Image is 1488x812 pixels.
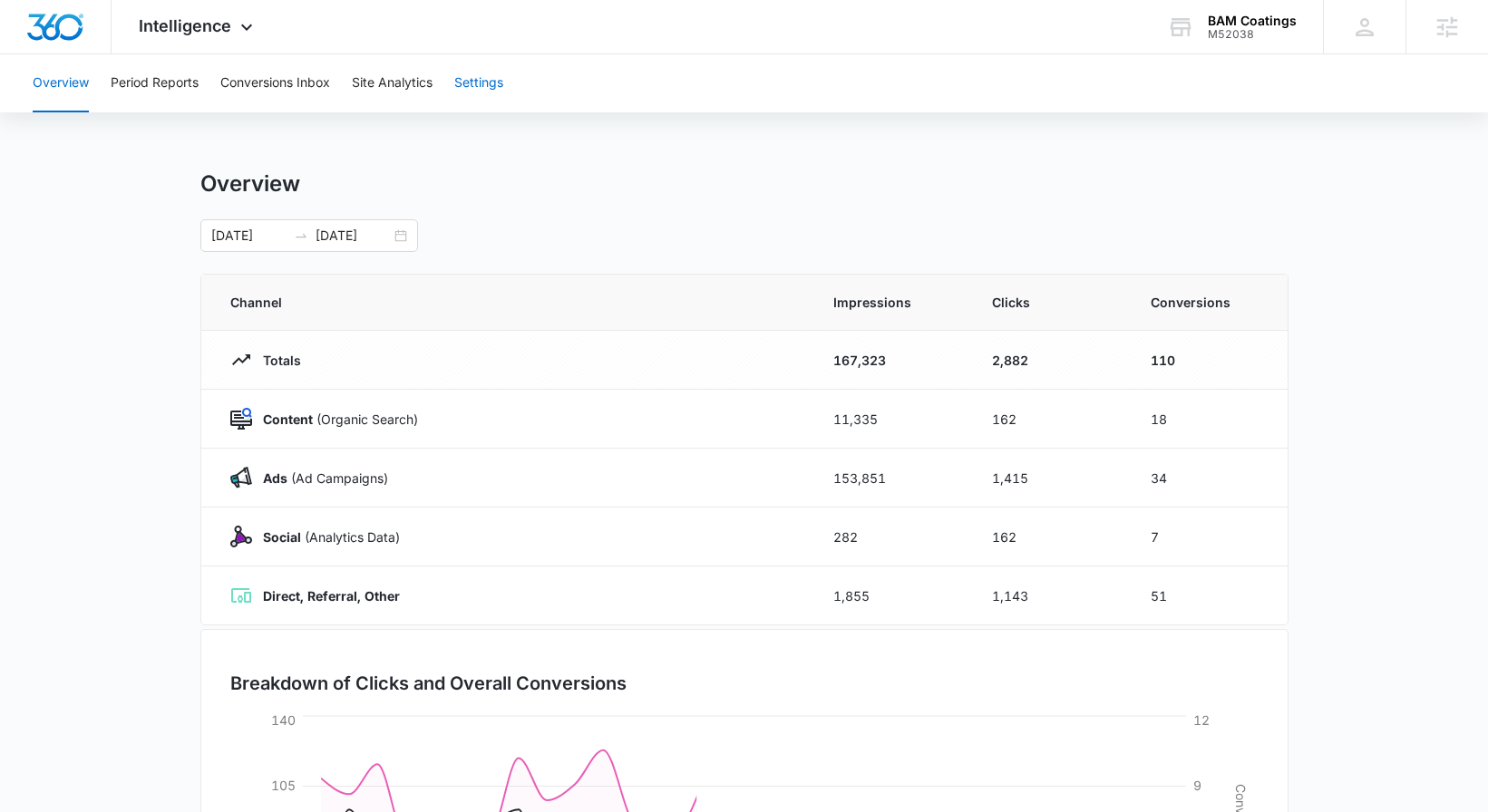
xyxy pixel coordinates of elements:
[812,507,970,566] td: 282
[271,712,296,728] tspan: 140
[352,54,433,112] button: Site Analytics
[970,331,1129,390] td: 2,882
[992,293,1107,312] span: Clicks
[263,470,287,486] strong: Ads
[252,351,301,370] p: Totals
[263,411,313,427] strong: Content
[1129,331,1288,390] td: 110
[211,226,287,246] input: Start date
[111,54,199,112] button: Period Reports
[230,670,627,697] h3: Breakdown of Clicks and Overall Conversions
[220,54,330,112] button: Conversions Inbox
[1193,778,1201,793] tspan: 9
[812,390,970,449] td: 11,335
[271,778,296,793] tspan: 105
[252,410,418,429] p: (Organic Search)
[252,469,388,488] p: (Ad Campaigns)
[316,226,391,246] input: End date
[1129,507,1288,566] td: 7
[1208,14,1297,28] div: account name
[833,293,948,312] span: Impressions
[970,390,1129,449] td: 162
[263,529,301,545] strong: Social
[812,449,970,507] td: 153,851
[1129,449,1288,507] td: 34
[812,566,970,625] td: 1,855
[294,228,308,243] span: to
[139,16,231,35] span: Intelligence
[970,449,1129,507] td: 1,415
[230,408,252,430] img: Content
[263,588,400,604] strong: Direct, Referral, Other
[200,170,300,198] h1: Overview
[33,54,89,112] button: Overview
[1193,712,1210,728] tspan: 12
[230,526,252,547] img: Social
[454,54,503,112] button: Settings
[1208,28,1297,41] div: account id
[1129,390,1288,449] td: 18
[1151,293,1259,312] span: Conversions
[1129,566,1288,625] td: 51
[230,293,790,312] span: Channel
[970,566,1129,625] td: 1,143
[230,467,252,488] img: Ads
[294,228,308,243] span: swap-right
[970,507,1129,566] td: 162
[812,331,970,390] td: 167,323
[252,527,400,546] p: (Analytics Data)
